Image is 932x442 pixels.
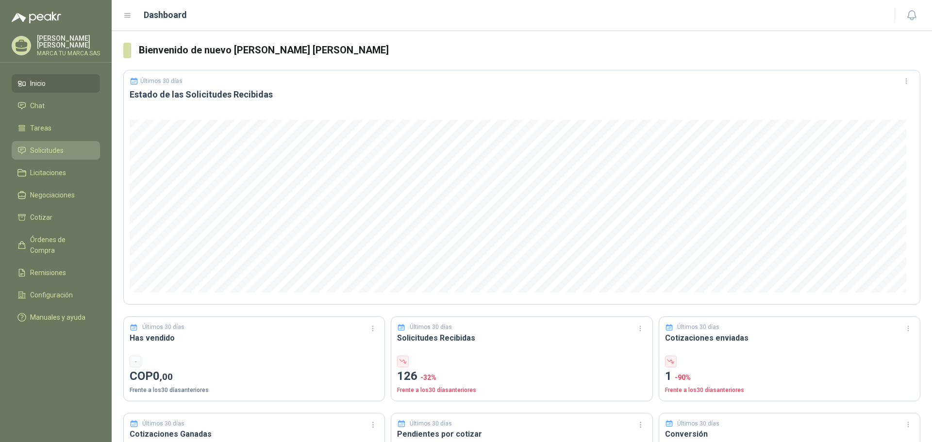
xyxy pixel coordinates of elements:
[410,419,452,428] p: Últimos 30 días
[12,12,61,23] img: Logo peakr
[142,419,184,428] p: Últimos 30 días
[130,386,379,395] p: Frente a los 30 días anteriores
[144,8,187,22] h1: Dashboard
[665,332,914,344] h3: Cotizaciones enviadas
[153,369,173,383] span: 0
[12,230,100,260] a: Órdenes de Compra
[142,323,184,332] p: Últimos 30 días
[30,190,75,200] span: Negociaciones
[677,323,719,332] p: Últimos 30 días
[30,123,51,133] span: Tareas
[12,97,100,115] a: Chat
[130,367,379,386] p: COP
[675,374,691,381] span: -90 %
[12,263,100,282] a: Remisiones
[30,100,45,111] span: Chat
[12,164,100,182] a: Licitaciones
[12,208,100,227] a: Cotizar
[30,167,66,178] span: Licitaciones
[12,119,100,137] a: Tareas
[12,74,100,93] a: Inicio
[130,356,141,367] div: -
[665,428,914,440] h3: Conversión
[130,332,379,344] h3: Has vendido
[677,419,719,428] p: Últimos 30 días
[139,43,920,58] h3: Bienvenido de nuevo [PERSON_NAME] [PERSON_NAME]
[130,428,379,440] h3: Cotizaciones Ganadas
[12,141,100,160] a: Solicitudes
[665,386,914,395] p: Frente a los 30 días anteriores
[397,386,646,395] p: Frente a los 30 días anteriores
[37,50,100,56] p: MARCA TU MARCA SAS
[397,367,646,386] p: 126
[37,35,100,49] p: [PERSON_NAME] [PERSON_NAME]
[410,323,452,332] p: Últimos 30 días
[30,234,91,256] span: Órdenes de Compra
[130,89,914,100] h3: Estado de las Solicitudes Recibidas
[30,290,73,300] span: Configuración
[12,186,100,204] a: Negociaciones
[12,286,100,304] a: Configuración
[30,212,52,223] span: Cotizar
[420,374,436,381] span: -32 %
[30,312,85,323] span: Manuales y ayuda
[160,371,173,382] span: ,00
[397,332,646,344] h3: Solicitudes Recibidas
[140,78,183,84] p: Últimos 30 días
[397,428,646,440] h3: Pendientes por cotizar
[30,267,66,278] span: Remisiones
[12,308,100,327] a: Manuales y ayuda
[30,145,64,156] span: Solicitudes
[665,367,914,386] p: 1
[30,78,46,89] span: Inicio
